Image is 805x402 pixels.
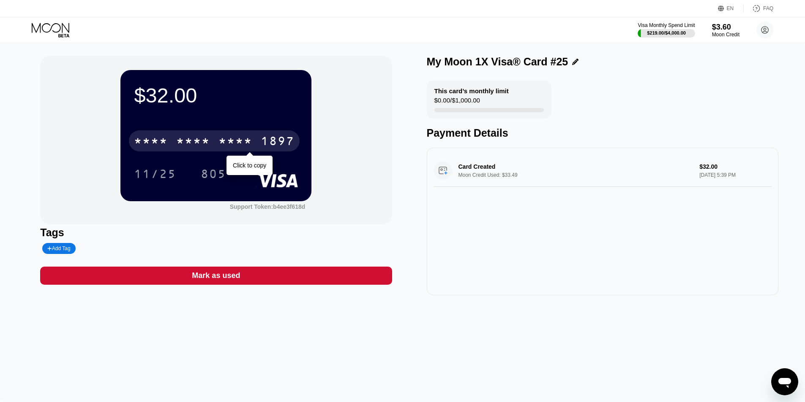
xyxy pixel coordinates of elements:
[201,168,226,182] div: 805
[40,227,392,239] div: Tags
[744,4,773,13] div: FAQ
[763,5,773,11] div: FAQ
[230,203,306,210] div: Support Token:b4ee3f618d
[134,168,176,182] div: 11/25
[233,162,266,169] div: Click to copy
[718,4,744,13] div: EN
[712,23,740,32] div: $3.60
[261,135,295,149] div: 1897
[128,163,183,184] div: 11/25
[40,267,392,285] div: Mark as used
[192,271,240,281] div: Mark as used
[647,30,686,35] div: $219.00 / $4,000.00
[771,368,798,395] iframe: Button to launch messaging window
[638,22,695,28] div: Visa Monthly Spend Limit
[427,56,568,68] div: My Moon 1X Visa® Card #25
[42,243,75,254] div: Add Tag
[712,23,740,38] div: $3.60Moon Credit
[427,127,778,139] div: Payment Details
[712,32,740,38] div: Moon Credit
[230,203,306,210] div: Support Token: b4ee3f618d
[434,87,509,94] div: This card’s monthly limit
[47,246,70,251] div: Add Tag
[727,5,734,11] div: EN
[194,163,232,184] div: 805
[434,97,480,108] div: $0.00 / $1,000.00
[134,84,298,107] div: $32.00
[638,22,695,38] div: Visa Monthly Spend Limit$219.00/$4,000.00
